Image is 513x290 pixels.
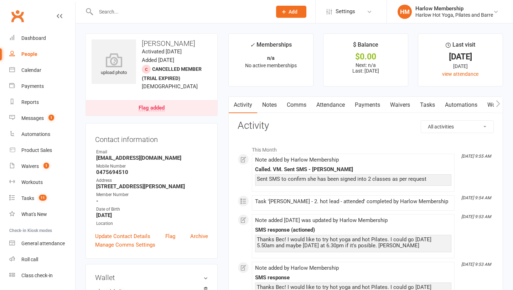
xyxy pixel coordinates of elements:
[9,252,75,268] a: Roll call
[142,83,198,90] span: [DEMOGRAPHIC_DATA]
[96,198,208,204] strong: -
[21,35,46,41] div: Dashboard
[9,190,75,206] a: Tasks 11
[95,133,208,143] h3: Contact information
[21,147,52,153] div: Product Sales
[425,53,496,60] div: [DATE]
[165,232,175,241] a: Flag
[9,78,75,94] a: Payments
[446,40,475,53] div: Last visit
[96,183,208,190] strong: [STREET_ADDRESS][PERSON_NAME]
[96,155,208,161] strong: [EMAIL_ADDRESS][DOMAIN_NAME]
[21,241,65,246] div: General attendance
[21,83,44,89] div: Payments
[95,274,208,281] h3: Wallet
[95,241,155,249] a: Manage Comms Settings
[95,232,150,241] a: Update Contact Details
[330,53,401,60] div: $0.00
[142,57,174,63] time: Added [DATE]
[9,236,75,252] a: General attendance kiosk mode
[276,6,306,18] button: Add
[350,97,385,113] a: Payments
[442,71,478,77] a: view attendance
[282,97,311,113] a: Comms
[96,163,208,170] div: Mobile Number
[440,97,482,113] a: Automations
[425,62,496,70] div: [DATE]
[238,142,494,154] li: This Month
[21,257,38,262] div: Roll call
[9,268,75,284] a: Class kiosk mode
[21,273,53,278] div: Class check-in
[142,48,182,55] time: Activated [DATE]
[289,9,297,15] span: Add
[353,40,378,53] div: $ Balance
[255,227,451,233] div: SMS response (actioned)
[39,195,47,201] span: 11
[9,62,75,78] a: Calendar
[257,97,282,113] a: Notes
[21,163,39,169] div: Waivers
[255,217,451,223] div: Note added [DATE] was updated by Harlow Membership
[336,4,355,20] span: Settings
[9,7,26,25] a: Clubworx
[250,42,255,48] i: ✓
[21,51,37,57] div: People
[92,53,136,77] div: upload photo
[255,157,451,163] div: Note added by Harlow Membership
[43,163,49,169] span: 1
[9,126,75,142] a: Automations
[92,39,212,47] h3: [PERSON_NAME]
[21,211,47,217] div: What's New
[139,105,165,111] div: Flag added
[255,167,451,173] div: Called. VM. Sent SMS - [PERSON_NAME]
[238,120,494,131] h3: Activity
[96,220,208,227] div: Location
[255,275,451,281] div: SMS response
[21,179,43,185] div: Workouts
[415,97,440,113] a: Tasks
[21,67,41,73] div: Calendar
[96,149,208,155] div: Email
[415,12,493,18] div: Harlow Hot Yoga, Pilates and Barre
[229,97,257,113] a: Activity
[21,131,50,137] div: Automations
[9,30,75,46] a: Dashboard
[21,115,44,121] div: Messages
[96,212,208,218] strong: [DATE]
[48,115,54,121] span: 1
[311,97,350,113] a: Attendance
[9,46,75,62] a: People
[255,265,451,271] div: Note added by Harlow Membership
[267,55,275,61] strong: n/a
[398,5,412,19] div: HM
[415,5,493,12] div: Harlow Membership
[330,62,401,74] p: Next: n/a Last: [DATE]
[9,174,75,190] a: Workouts
[190,232,208,241] a: Archive
[385,97,415,113] a: Waivers
[250,40,292,53] div: Memberships
[461,154,491,159] i: [DATE] 9:55 AM
[142,66,202,81] span: Cancelled member (trial expired)
[94,7,267,17] input: Search...
[245,63,297,68] span: No active memberships
[21,195,34,201] div: Tasks
[461,214,491,219] i: [DATE] 9:53 AM
[96,169,208,175] strong: 0475694510
[9,110,75,126] a: Messages 1
[461,262,491,267] i: [DATE] 9:53 AM
[21,99,39,105] div: Reports
[257,176,450,182] div: Sent SMS to confirm she has been signed into 2 classes as per request
[96,206,208,213] div: Date of Birth
[9,206,75,222] a: What's New
[9,142,75,158] a: Product Sales
[9,94,75,110] a: Reports
[96,191,208,198] div: Member Number
[255,199,451,205] div: Task '[PERSON_NAME] - 2. hot lead - attended' completed by Harlow Membership
[461,195,491,200] i: [DATE] 9:54 AM
[96,177,208,184] div: Address
[257,237,450,249] div: Thanks Bec! I would like to try hot yoga and hot Pilates. I could go [DATE] 5.50am and maybe [DAT...
[9,158,75,174] a: Waivers 1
